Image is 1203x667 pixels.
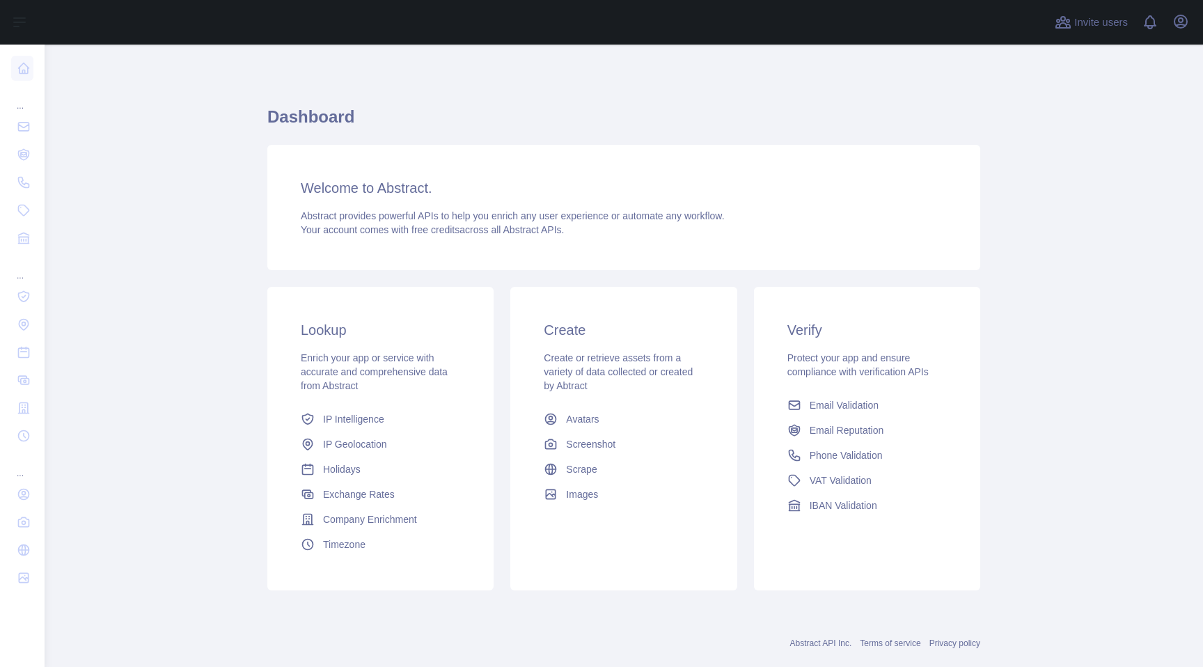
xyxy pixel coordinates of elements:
[782,493,952,518] a: IBAN Validation
[267,106,980,139] h1: Dashboard
[295,507,466,532] a: Company Enrichment
[301,320,460,340] h3: Lookup
[566,462,597,476] span: Scrape
[301,178,947,198] h3: Welcome to Abstract.
[929,638,980,648] a: Privacy policy
[323,537,365,551] span: Timezone
[1052,11,1131,33] button: Invite users
[295,482,466,507] a: Exchange Rates
[301,352,448,391] span: Enrich your app or service with accurate and comprehensive data from Abstract
[782,418,952,443] a: Email Reputation
[323,512,417,526] span: Company Enrichment
[790,638,852,648] a: Abstract API Inc.
[301,224,564,235] span: Your account comes with across all Abstract APIs.
[810,398,879,412] span: Email Validation
[11,451,33,479] div: ...
[295,532,466,557] a: Timezone
[810,423,884,437] span: Email Reputation
[544,352,693,391] span: Create or retrieve assets from a variety of data collected or created by Abtract
[810,499,877,512] span: IBAN Validation
[566,487,598,501] span: Images
[566,412,599,426] span: Avatars
[782,443,952,468] a: Phone Validation
[323,437,387,451] span: IP Geolocation
[295,432,466,457] a: IP Geolocation
[860,638,920,648] a: Terms of service
[11,84,33,111] div: ...
[411,224,459,235] span: free credits
[810,473,872,487] span: VAT Validation
[782,393,952,418] a: Email Validation
[544,320,703,340] h3: Create
[810,448,883,462] span: Phone Validation
[787,320,947,340] h3: Verify
[323,487,395,501] span: Exchange Rates
[787,352,929,377] span: Protect your app and ensure compliance with verification APIs
[1074,15,1128,31] span: Invite users
[566,437,615,451] span: Screenshot
[295,407,466,432] a: IP Intelligence
[538,432,709,457] a: Screenshot
[323,412,384,426] span: IP Intelligence
[782,468,952,493] a: VAT Validation
[323,462,361,476] span: Holidays
[538,457,709,482] a: Scrape
[301,210,725,221] span: Abstract provides powerful APIs to help you enrich any user experience or automate any workflow.
[295,457,466,482] a: Holidays
[538,482,709,507] a: Images
[11,253,33,281] div: ...
[538,407,709,432] a: Avatars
